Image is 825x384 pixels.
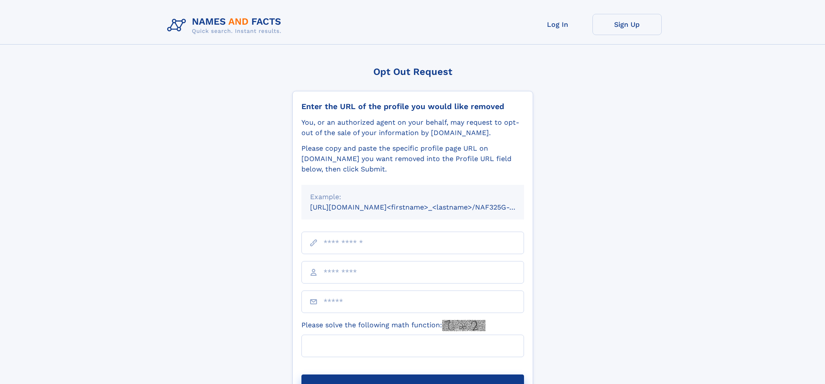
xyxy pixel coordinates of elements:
[164,14,288,37] img: Logo Names and Facts
[592,14,662,35] a: Sign Up
[292,66,533,77] div: Opt Out Request
[301,143,524,174] div: Please copy and paste the specific profile page URL on [DOMAIN_NAME] you want removed into the Pr...
[523,14,592,35] a: Log In
[301,102,524,111] div: Enter the URL of the profile you would like removed
[310,203,540,211] small: [URL][DOMAIN_NAME]<firstname>_<lastname>/NAF325G-xxxxxxxx
[310,192,515,202] div: Example:
[301,320,485,331] label: Please solve the following math function:
[301,117,524,138] div: You, or an authorized agent on your behalf, may request to opt-out of the sale of your informatio...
